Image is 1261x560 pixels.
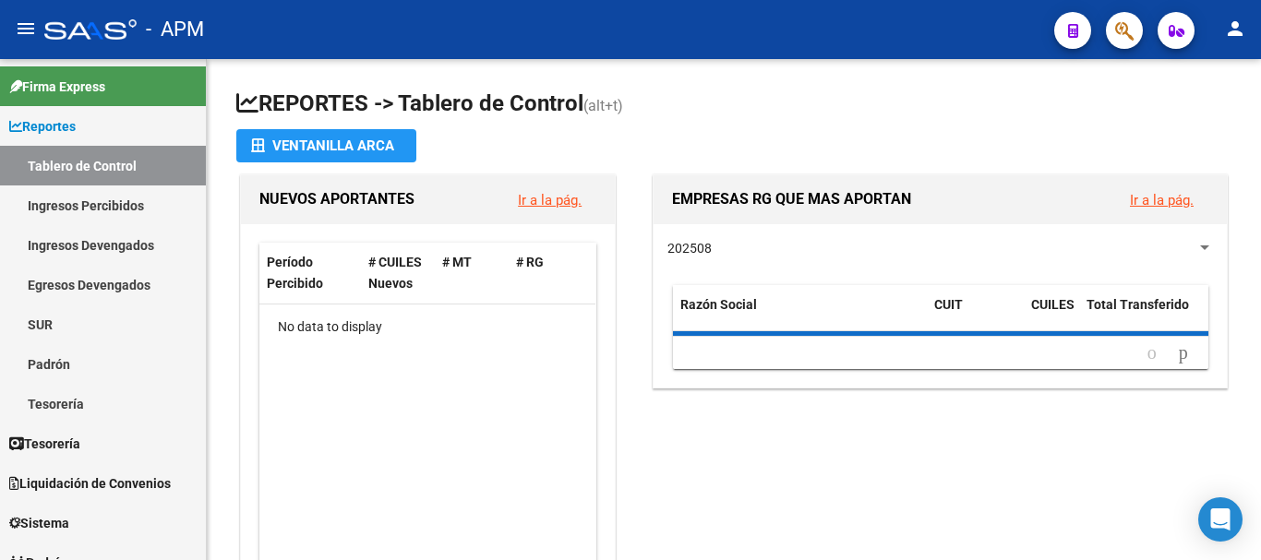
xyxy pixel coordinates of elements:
[259,304,595,351] div: No data to display
[1079,285,1208,346] datatable-header-cell: Total Transferido
[927,285,1024,346] datatable-header-cell: CUIT
[9,434,80,454] span: Tesorería
[503,183,596,217] button: Ir a la pág.
[9,77,105,97] span: Firma Express
[368,255,422,291] span: # CUILES Nuevos
[583,97,623,114] span: (alt+t)
[236,89,1231,121] h1: REPORTES -> Tablero de Control
[680,297,757,312] span: Razón Social
[673,285,927,346] datatable-header-cell: Razón Social
[146,9,204,50] span: - APM
[667,241,712,256] span: 202508
[442,255,472,269] span: # MT
[9,473,171,494] span: Liquidación de Convenios
[1115,183,1208,217] button: Ir a la pág.
[9,513,69,533] span: Sistema
[516,255,544,269] span: # RG
[672,190,911,208] span: EMPRESAS RG QUE MAS APORTAN
[518,192,582,209] a: Ir a la pág.
[9,116,76,137] span: Reportes
[1024,285,1079,346] datatable-header-cell: CUILES
[251,129,402,162] div: Ventanilla ARCA
[1130,192,1194,209] a: Ir a la pág.
[259,243,361,304] datatable-header-cell: Período Percibido
[1198,497,1243,542] div: Open Intercom Messenger
[267,255,323,291] span: Período Percibido
[1087,297,1189,312] span: Total Transferido
[1171,343,1196,363] a: go to next page
[361,243,435,304] datatable-header-cell: # CUILES Nuevos
[1224,18,1246,40] mat-icon: person
[1139,343,1165,363] a: go to previous page
[1031,297,1075,312] span: CUILES
[435,243,509,304] datatable-header-cell: # MT
[509,243,582,304] datatable-header-cell: # RG
[259,190,414,208] span: NUEVOS APORTANTES
[236,129,416,162] button: Ventanilla ARCA
[15,18,37,40] mat-icon: menu
[934,297,963,312] span: CUIT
